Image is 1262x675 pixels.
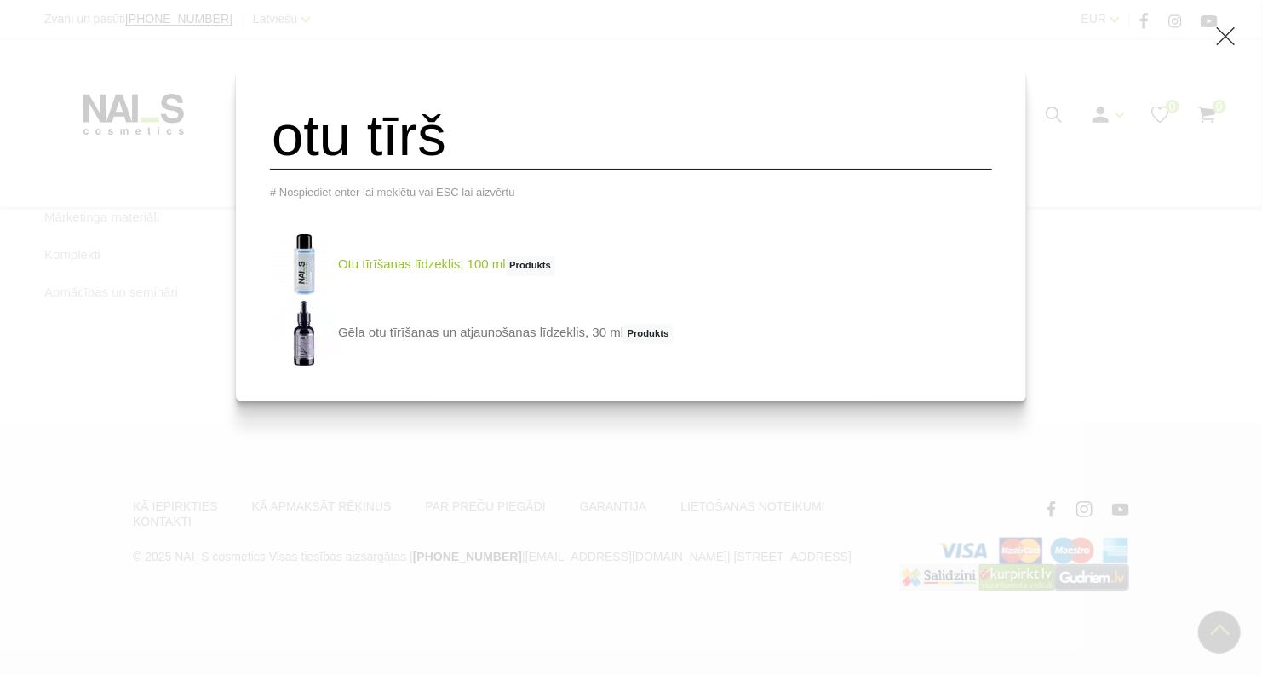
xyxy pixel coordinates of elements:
a: Otu tīrīšanas līdzeklis, 100 mlProdukts [270,231,555,299]
span: Produkts [623,324,673,344]
span: # Nospiediet enter lai meklētu vai ESC lai aizvērtu [270,186,515,199]
a: Gēla otu tīrīšanas un atjaunošanas līdzeklis, 30 mlProdukts [270,299,673,367]
span: Produkts [506,256,555,276]
input: Meklēt produktus ... [270,101,992,170]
